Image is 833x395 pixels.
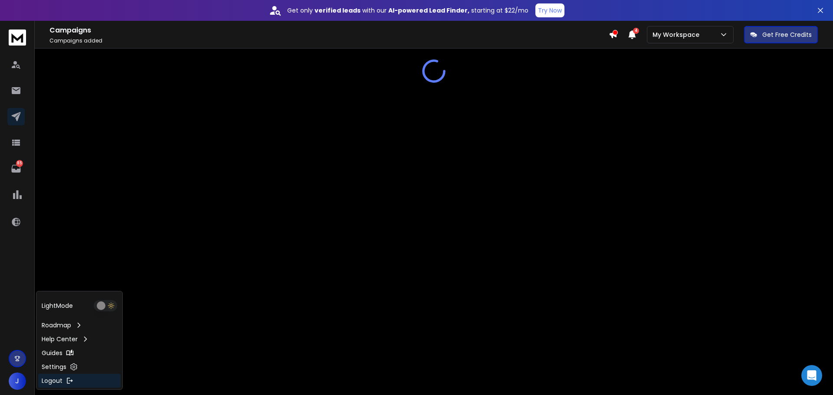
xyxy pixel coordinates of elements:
[538,6,562,15] p: Try Now
[38,346,121,360] a: Guides
[388,6,469,15] strong: AI-powered Lead Finder,
[49,37,609,44] p: Campaigns added
[315,6,361,15] strong: verified leads
[16,160,23,167] p: 85
[42,362,66,371] p: Settings
[9,372,26,390] button: J
[287,6,528,15] p: Get only with our starting at $22/mo
[38,318,121,332] a: Roadmap
[7,160,25,177] a: 85
[42,349,62,357] p: Guides
[49,25,609,36] h1: Campaigns
[633,28,639,34] span: 4
[744,26,818,43] button: Get Free Credits
[42,376,62,385] p: Logout
[762,30,812,39] p: Get Free Credits
[42,321,71,330] p: Roadmap
[9,29,26,46] img: logo
[42,301,73,310] p: Light Mode
[38,360,121,374] a: Settings
[42,335,78,343] p: Help Center
[653,30,703,39] p: My Workspace
[801,365,822,386] div: Open Intercom Messenger
[535,3,564,17] button: Try Now
[38,332,121,346] a: Help Center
